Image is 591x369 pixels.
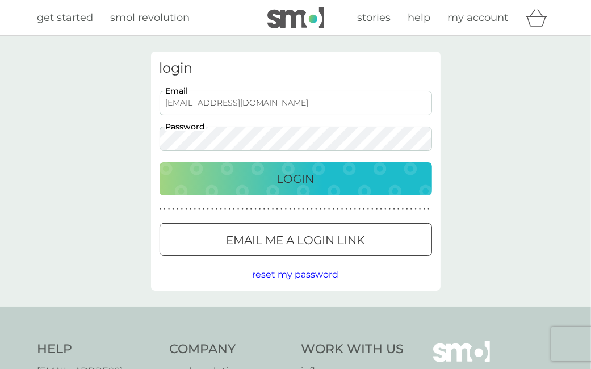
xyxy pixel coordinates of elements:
[324,207,326,212] p: ●
[216,207,218,212] p: ●
[285,207,287,212] p: ●
[172,207,174,212] p: ●
[194,207,196,212] p: ●
[301,341,404,358] h4: Work With Us
[280,207,283,212] p: ●
[168,207,170,212] p: ●
[350,207,352,212] p: ●
[358,207,361,212] p: ●
[198,207,200,212] p: ●
[307,207,309,212] p: ●
[37,11,94,24] span: get started
[241,207,244,212] p: ●
[37,341,158,358] h4: Help
[177,207,179,212] p: ●
[315,207,317,212] p: ●
[448,11,509,24] span: my account
[320,207,322,212] p: ●
[111,10,190,26] a: smol revolution
[233,207,235,212] p: ●
[237,207,240,212] p: ●
[164,207,166,212] p: ●
[406,207,408,212] p: ●
[220,207,222,212] p: ●
[397,207,400,212] p: ●
[345,207,347,212] p: ●
[393,207,395,212] p: ●
[367,207,370,212] p: ●
[111,11,190,24] span: smol revolution
[389,207,391,212] p: ●
[246,207,248,212] p: ●
[419,207,421,212] p: ●
[160,60,432,77] h3: login
[402,207,404,212] p: ●
[526,6,554,29] div: basket
[424,207,426,212] p: ●
[328,207,330,212] p: ●
[160,162,432,195] button: Login
[298,207,300,212] p: ●
[253,269,339,280] span: reset my password
[267,7,324,28] img: smol
[190,207,192,212] p: ●
[354,207,357,212] p: ●
[408,10,431,26] a: help
[414,207,417,212] p: ●
[363,207,365,212] p: ●
[371,207,374,212] p: ●
[311,207,313,212] p: ●
[207,207,209,212] p: ●
[160,207,162,212] p: ●
[267,207,270,212] p: ●
[333,207,335,212] p: ●
[203,207,205,212] p: ●
[185,207,187,212] p: ●
[289,207,291,212] p: ●
[224,207,227,212] p: ●
[253,267,339,282] button: reset my password
[181,207,183,212] p: ●
[227,231,365,249] p: Email me a login link
[408,11,431,24] span: help
[358,10,391,26] a: stories
[250,207,253,212] p: ●
[341,207,343,212] p: ●
[277,170,315,188] p: Login
[263,207,266,212] p: ●
[384,207,387,212] p: ●
[259,207,261,212] p: ●
[37,10,94,26] a: get started
[302,207,304,212] p: ●
[211,207,213,212] p: ●
[254,207,257,212] p: ●
[410,207,413,212] p: ●
[358,11,391,24] span: stories
[448,10,509,26] a: my account
[276,207,278,212] p: ●
[272,207,274,212] p: ●
[160,223,432,256] button: Email me a login link
[427,207,430,212] p: ●
[169,341,290,358] h4: Company
[376,207,378,212] p: ●
[380,207,382,212] p: ●
[229,207,231,212] p: ●
[294,207,296,212] p: ●
[337,207,339,212] p: ●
